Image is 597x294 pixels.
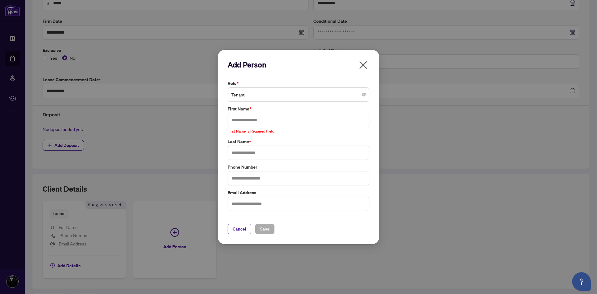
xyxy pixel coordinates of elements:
button: Cancel [228,224,251,234]
label: Email Address [228,189,369,196]
span: First Name is Required Field [228,129,274,133]
label: First Name [228,105,369,112]
span: Cancel [233,224,246,234]
span: close-circle [362,93,366,96]
span: close [358,60,368,70]
label: Last Name [228,138,369,145]
label: Role [228,80,369,87]
h2: Add Person [228,60,369,70]
span: Tenant [231,89,366,100]
button: Save [255,224,275,234]
button: Open asap [572,272,591,291]
label: Phone Number [228,164,369,170]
